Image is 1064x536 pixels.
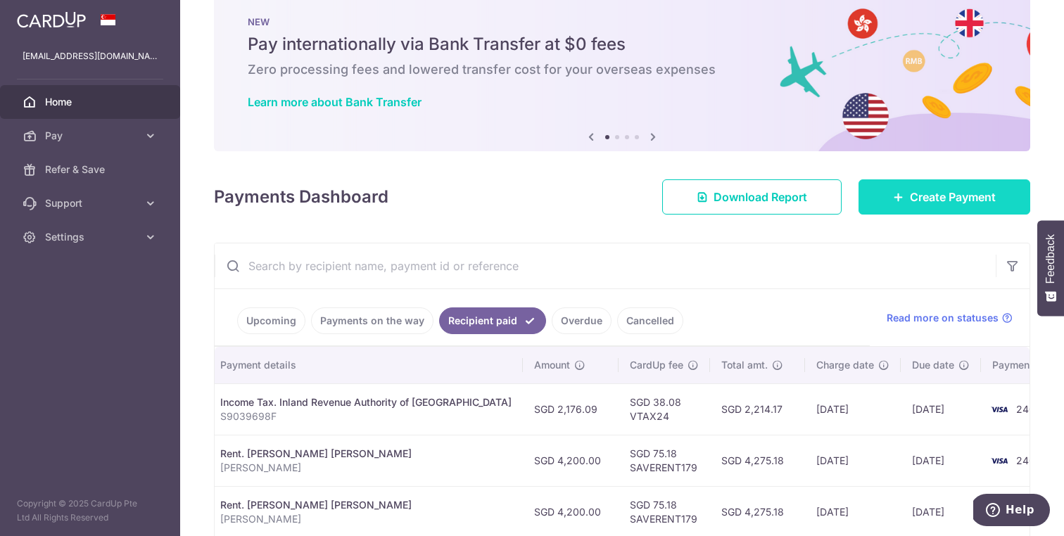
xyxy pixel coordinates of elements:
a: Recipient paid [439,307,546,334]
td: [DATE] [901,383,981,435]
span: Pay [45,129,138,143]
p: [EMAIL_ADDRESS][DOMAIN_NAME] [23,49,158,63]
a: Learn more about Bank Transfer [248,95,422,109]
td: SGD 4,275.18 [710,435,805,486]
img: CardUp [17,11,86,28]
img: Bank Card [985,452,1013,469]
th: Payment details [209,347,523,383]
h6: Zero processing fees and lowered transfer cost for your overseas expenses [248,61,996,78]
button: Feedback - Show survey [1037,220,1064,316]
div: Income Tax. Inland Revenue Authority of [GEOGRAPHIC_DATA] [220,395,512,409]
span: CardUp fee [630,358,683,372]
span: Read more on statuses [887,311,999,325]
td: SGD 2,176.09 [523,383,619,435]
td: [DATE] [805,383,901,435]
span: Total amt. [721,358,768,372]
a: Overdue [552,307,612,334]
span: Amount [534,358,570,372]
a: Download Report [662,179,842,215]
p: [PERSON_NAME] [220,461,512,475]
span: 2409 [1016,403,1041,415]
p: [PERSON_NAME] [220,512,512,526]
td: [DATE] [805,435,901,486]
h4: Payments Dashboard [214,184,388,210]
span: Charge date [816,358,874,372]
td: SGD 75.18 SAVERENT179 [619,435,710,486]
span: 2409 [1016,454,1041,466]
span: Settings [45,230,138,244]
iframe: Opens a widget where you can find more information [973,494,1050,529]
span: Support [45,196,138,210]
img: Bank Card [985,401,1013,418]
input: Search by recipient name, payment id or reference [215,243,996,288]
h5: Pay internationally via Bank Transfer at $0 fees [248,33,996,56]
td: SGD 38.08 VTAX24 [619,383,710,435]
td: SGD 4,200.00 [523,435,619,486]
a: Payments on the way [311,307,433,334]
span: Download Report [714,189,807,205]
div: Rent. [PERSON_NAME] [PERSON_NAME] [220,498,512,512]
span: Refer & Save [45,162,138,177]
div: Rent. [PERSON_NAME] [PERSON_NAME] [220,447,512,461]
span: Create Payment [910,189,996,205]
span: Due date [912,358,954,372]
p: NEW [248,16,996,27]
p: S9039698F [220,409,512,423]
span: Feedback [1044,234,1057,283]
td: [DATE] [901,435,981,486]
span: Home [45,95,138,109]
a: Read more on statuses [887,311,1013,325]
a: Upcoming [237,307,305,334]
a: Cancelled [617,307,683,334]
td: SGD 2,214.17 [710,383,805,435]
a: Create Payment [859,179,1030,215]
